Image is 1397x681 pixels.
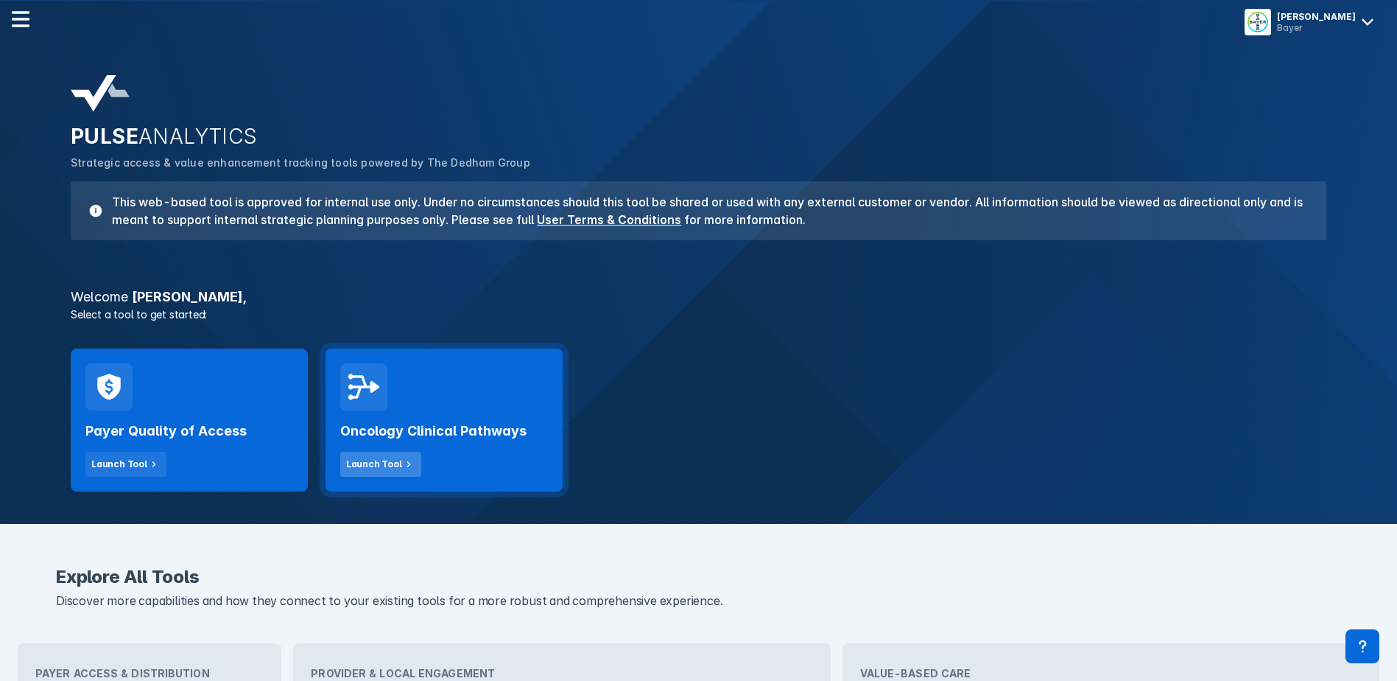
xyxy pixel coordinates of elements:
[537,212,681,227] a: User Terms & Conditions
[56,568,1341,586] h2: Explore All Tools
[71,349,308,492] a: Payer Quality of AccessLaunch Tool
[346,458,402,471] div: Launch Tool
[103,193,1309,228] h3: This web-based tool is approved for internal use only. Under no circumstances should this tool be...
[85,422,247,440] h2: Payer Quality of Access
[62,307,1335,322] p: Select a tool to get started:
[1248,12,1268,32] img: menu button
[71,75,130,112] img: pulse-analytics-logo
[340,452,421,477] button: Launch Tool
[12,10,29,28] img: menu--horizontal.svg
[326,349,563,492] a: Oncology Clinical PathwaysLaunch Tool
[138,124,258,149] span: ANALYTICS
[340,422,527,440] h2: Oncology Clinical Pathways
[1277,22,1356,33] div: Bayer
[85,452,166,477] button: Launch Tool
[62,290,1335,304] h3: [PERSON_NAME] ,
[1345,629,1379,663] div: Contact Support
[71,155,1326,171] p: Strategic access & value enhancement tracking tools powered by The Dedham Group
[1277,11,1356,22] div: [PERSON_NAME]
[71,124,1326,149] h2: PULSE
[91,458,147,471] div: Launch Tool
[71,289,128,304] span: Welcome
[56,592,1341,611] p: Discover more capabilities and how they connect to your existing tools for a more robust and comp...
